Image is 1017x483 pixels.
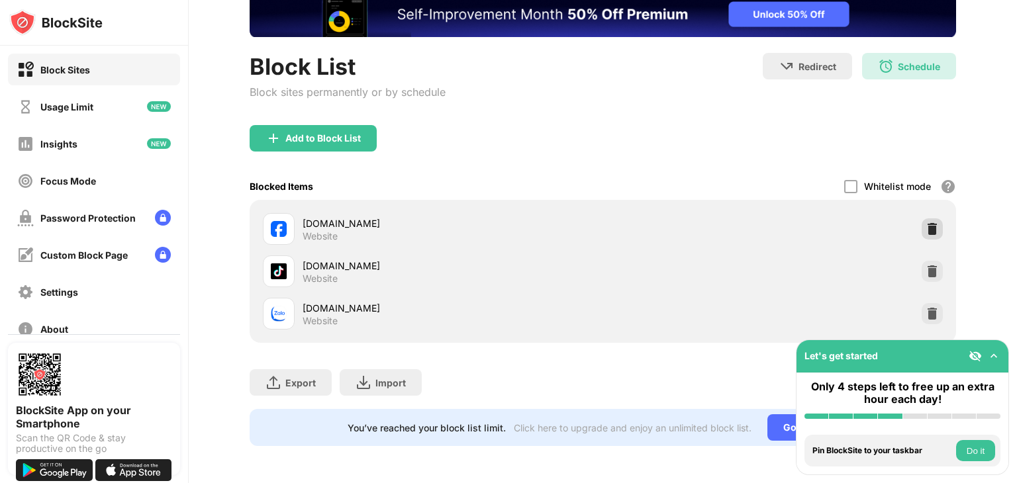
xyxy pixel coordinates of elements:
[250,85,446,99] div: Block sites permanently or by schedule
[804,380,1000,406] div: Only 4 steps left to free up an extra hour each day!
[40,101,93,112] div: Usage Limit
[147,101,171,112] img: new-icon.svg
[898,61,940,72] div: Schedule
[271,221,287,237] img: favicons
[348,422,506,433] div: You’ve reached your block list limit.
[987,349,1000,363] img: omni-setup-toggle.svg
[17,210,34,226] img: password-protection-off.svg
[17,284,34,300] img: settings-off.svg
[271,306,287,322] img: favicons
[271,263,287,279] img: favicons
[40,249,128,261] div: Custom Block Page
[40,212,136,224] div: Password Protection
[956,440,995,461] button: Do it
[147,138,171,149] img: new-icon.svg
[16,351,64,398] img: options-page-qr-code.png
[285,133,361,144] div: Add to Block List
[864,181,931,192] div: Whitelist mode
[16,459,93,481] img: get-it-on-google-play.svg
[285,377,316,388] div: Export
[155,210,171,226] img: lock-menu.svg
[250,53,446,80] div: Block List
[40,286,78,298] div: Settings
[303,315,338,327] div: Website
[303,273,338,285] div: Website
[17,173,34,189] img: focus-off.svg
[40,64,90,75] div: Block Sites
[16,404,172,430] div: BlockSite App on your Smartphone
[17,321,34,337] img: about-off.svg
[303,216,603,230] div: [DOMAIN_NAME]
[40,324,68,335] div: About
[303,301,603,315] div: [DOMAIN_NAME]
[303,230,338,242] div: Website
[17,62,34,78] img: block-on.svg
[16,433,172,454] div: Scan the QR Code & stay productive on the go
[95,459,172,481] img: download-on-the-app-store.svg
[799,61,836,72] div: Redirect
[17,99,34,115] img: time-usage-off.svg
[155,247,171,263] img: lock-menu.svg
[804,350,878,361] div: Let's get started
[375,377,406,388] div: Import
[17,136,34,152] img: insights-off.svg
[40,138,77,150] div: Insights
[17,247,34,263] img: customize-block-page-off.svg
[767,414,858,441] div: Go Unlimited
[40,175,96,187] div: Focus Mode
[514,422,751,433] div: Click here to upgrade and enjoy an unlimited block list.
[9,9,103,36] img: logo-blocksite.svg
[812,446,953,455] div: Pin BlockSite to your taskbar
[250,181,313,192] div: Blocked Items
[969,349,982,363] img: eye-not-visible.svg
[303,259,603,273] div: [DOMAIN_NAME]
